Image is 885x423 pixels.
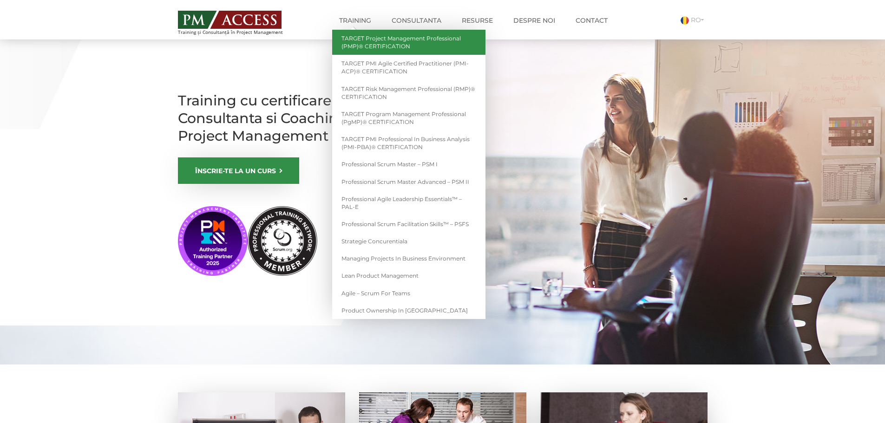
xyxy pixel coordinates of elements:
a: Managing Projects in Business Environment [332,250,485,267]
a: Agile – Scrum for Teams [332,285,485,302]
a: Contact [569,11,615,30]
a: RO [681,16,708,24]
a: Training și Consultanță în Project Management [178,8,300,35]
a: Consultanta [385,11,448,30]
a: ÎNSCRIE-TE LA UN CURS [178,157,299,184]
a: Professional Scrum Facilitation Skills™ – PSFS [332,215,485,233]
a: Professional Agile Leadership Essentials™ – PAL-E [332,190,485,215]
span: Training și Consultanță în Project Management [178,30,300,35]
a: Training [332,11,378,30]
img: PM ACCESS - Echipa traineri si consultanti certificati PMP: Narciss Popescu, Mihai Olaru, Monica ... [178,11,282,29]
a: Professional Scrum Master Advanced – PSM II [332,173,485,190]
a: TARGET PMI Agile Certified Practitioner (PMI-ACP)® CERTIFICATION [332,55,485,80]
a: Despre noi [506,11,562,30]
img: Romana [681,16,689,25]
a: TARGET Risk Management Professional (RMP)® CERTIFICATION [332,80,485,105]
a: TARGET Program Management Professional (PgMP)® CERTIFICATION [332,105,485,130]
a: Professional Scrum Master – PSM I [332,156,485,173]
h1: Training cu certificare internationala, Consultanta si Coaching in Project Management si Agile [178,92,438,145]
a: TARGET PMI Professional in Business Analysis (PMI-PBA)® CERTIFICATION [332,130,485,156]
a: Resurse [455,11,500,30]
img: PMI [178,206,317,276]
a: TARGET Project Management Professional (PMP)® CERTIFICATION [332,30,485,55]
a: Product Ownership in [GEOGRAPHIC_DATA] [332,302,485,319]
a: Lean Product Management [332,267,485,284]
a: Strategie Concurentiala [332,233,485,250]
